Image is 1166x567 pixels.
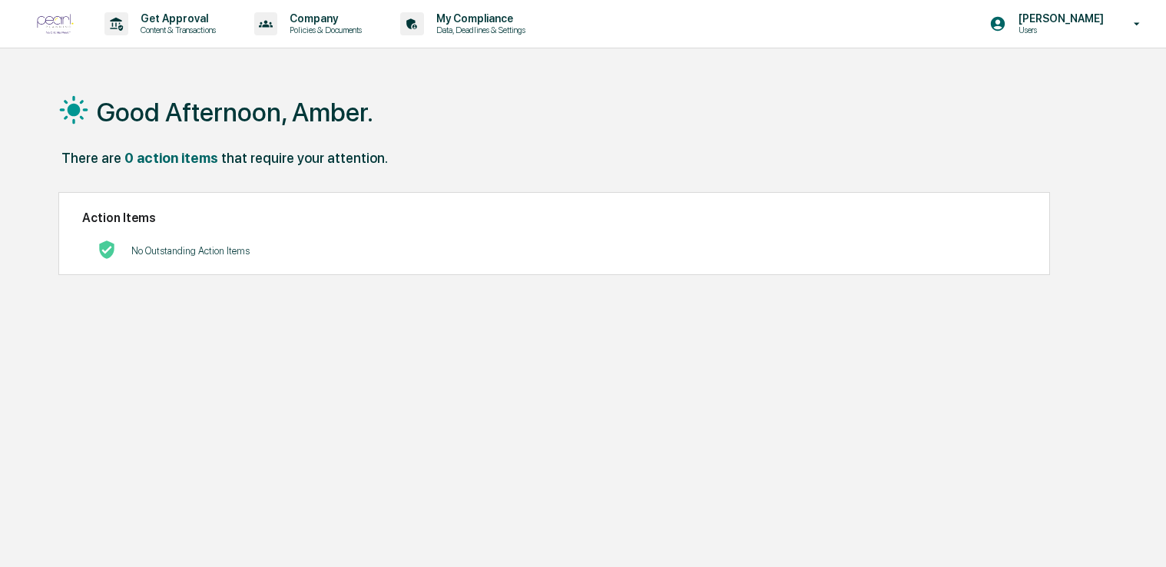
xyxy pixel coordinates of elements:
[424,12,533,25] p: My Compliance
[424,25,533,35] p: Data, Deadlines & Settings
[98,240,116,259] img: No Actions logo
[277,25,369,35] p: Policies & Documents
[1006,12,1111,25] p: [PERSON_NAME]
[1006,25,1111,35] p: Users
[124,150,218,166] div: 0 action items
[82,211,1027,225] h2: Action Items
[277,12,369,25] p: Company
[131,245,250,257] p: No Outstanding Action Items
[61,150,121,166] div: There are
[128,12,224,25] p: Get Approval
[97,97,373,128] h1: Good Afternoon, Amber.
[128,25,224,35] p: Content & Transactions
[37,14,74,35] img: logo
[221,150,388,166] div: that require your attention.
